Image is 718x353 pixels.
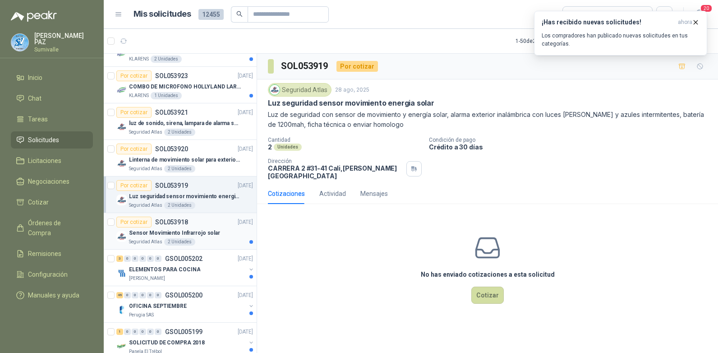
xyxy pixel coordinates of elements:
div: Por cotizar [116,70,152,81]
p: Seguridad Atlas [129,165,162,172]
img: Company Logo [116,341,127,352]
a: Cotizar [11,194,93,211]
span: Remisiones [28,249,61,259]
div: 46 [116,292,123,298]
a: Licitaciones [11,152,93,169]
img: Company Logo [270,85,280,95]
div: Cotizaciones [268,189,305,199]
div: 0 [155,329,161,335]
div: 0 [147,292,154,298]
div: Unidades [274,144,302,151]
p: 28 ago, 2025 [335,86,369,94]
p: KLARENS [129,92,149,99]
p: Cantidad [268,137,422,143]
span: Negociaciones [28,176,69,186]
a: Manuales y ayuda [11,287,93,304]
div: 0 [132,255,138,262]
p: Seguridad Atlas [129,202,162,209]
a: Por cotizarSOL053918[DATE] Company LogoSensor Movimiento Infrarrojo solarSeguridad Atlas2 Unidades [104,213,257,250]
span: 12455 [198,9,224,20]
p: SOL053921 [155,109,188,116]
p: Luz de seguridad con sensor de movimiento y energía solar, alarma exterior inalámbrica con luces ... [268,110,707,130]
p: Crédito a 30 días [429,143,714,151]
p: Los compradores han publicado nuevas solicitudes en tus categorías. [542,32,700,48]
div: 0 [124,255,131,262]
button: ¡Has recibido nuevas solicitudes!ahora Los compradores han publicado nuevas solicitudes en tus ca... [534,11,707,56]
img: Company Logo [116,85,127,96]
div: 0 [139,329,146,335]
p: luz de sonido, sirena, lampara de alarma solar [129,119,241,128]
img: Company Logo [11,34,28,51]
p: Sumivalle [34,47,93,52]
div: Por cotizar [116,107,152,118]
div: 2 Unidades [164,165,195,172]
p: 2 [268,143,272,151]
p: Linterna de movimiento solar para exteriores con 77 leds [129,156,241,164]
img: Company Logo [116,158,127,169]
p: CARRERA 2 #31-41 Cali , [PERSON_NAME][GEOGRAPHIC_DATA] [268,164,403,180]
p: SOL053920 [155,146,188,152]
div: Por cotizar [568,9,620,19]
a: Por cotizarSOL053921[DATE] Company Logoluz de sonido, sirena, lampara de alarma solarSeguridad At... [104,103,257,140]
p: KLARENS [129,56,149,63]
div: 0 [139,255,146,262]
div: 0 [124,329,131,335]
span: Solicitudes [28,135,59,145]
p: Seguridad Atlas [129,238,162,246]
img: Logo peakr [11,11,57,22]
p: Dirección [268,158,403,164]
a: 46 0 0 0 0 0 GSOL005200[DATE] Company LogoOFICINA SEPTIEMBREPerugia SAS [116,290,255,319]
div: 2 Unidades [164,238,195,246]
p: OFICINA SEPTIEMBRE [129,302,187,311]
span: Cotizar [28,197,49,207]
div: Por cotizar [336,61,378,72]
div: 0 [147,255,154,262]
span: Manuales y ayuda [28,290,79,300]
div: Actividad [319,189,346,199]
p: Seguridad Atlas [129,129,162,136]
span: Configuración [28,269,68,279]
p: Condición de pago [429,137,714,143]
p: GSOL005200 [165,292,203,298]
p: Luz seguridad sensor movimiento energia solar [268,98,434,108]
img: Company Logo [116,195,127,205]
div: 0 [124,292,131,298]
p: GSOL005199 [165,329,203,335]
p: [DATE] [238,218,253,227]
div: 1 - 50 de 2902 [515,34,574,48]
div: 0 [132,292,138,298]
span: search [236,11,243,17]
p: COMBO DE MICROFONO HOLLYLAND LARK M2 [129,83,241,91]
p: [DATE] [238,145,253,153]
div: 1 Unidades [151,92,182,99]
div: 2 Unidades [151,56,182,63]
div: 2 Unidades [164,202,195,209]
p: SOL053919 [155,182,188,189]
p: SOLICITUD DE COMPRA 2018 [129,339,205,347]
div: 0 [147,329,154,335]
div: 0 [139,292,146,298]
p: [PERSON_NAME] PAZ [34,33,93,45]
a: Remisiones [11,245,93,262]
a: Por cotizarSOL053920[DATE] Company LogoLinterna de movimiento solar para exteriores con 77 ledsSe... [104,140,257,176]
img: Company Logo [116,304,127,315]
h3: No has enviado cotizaciones a esta solicitud [421,269,555,279]
a: Solicitudes [11,131,93,149]
div: 3 [116,255,123,262]
div: 0 [132,329,138,335]
div: 1 [116,329,123,335]
img: Company Logo [116,268,127,279]
a: Tareas [11,111,93,128]
div: Mensajes [360,189,388,199]
p: [DATE] [238,72,253,80]
span: Chat [28,93,41,103]
img: Company Logo [116,121,127,132]
a: Chat [11,90,93,107]
p: [PERSON_NAME] [129,275,165,282]
div: 0 [155,255,161,262]
button: Cotizar [471,287,504,304]
a: 3 0 0 0 0 0 GSOL005202[DATE] Company LogoELEMENTOS PARA COCINA[PERSON_NAME] [116,253,255,282]
a: Configuración [11,266,93,283]
p: [DATE] [238,291,253,300]
p: [DATE] [238,328,253,336]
